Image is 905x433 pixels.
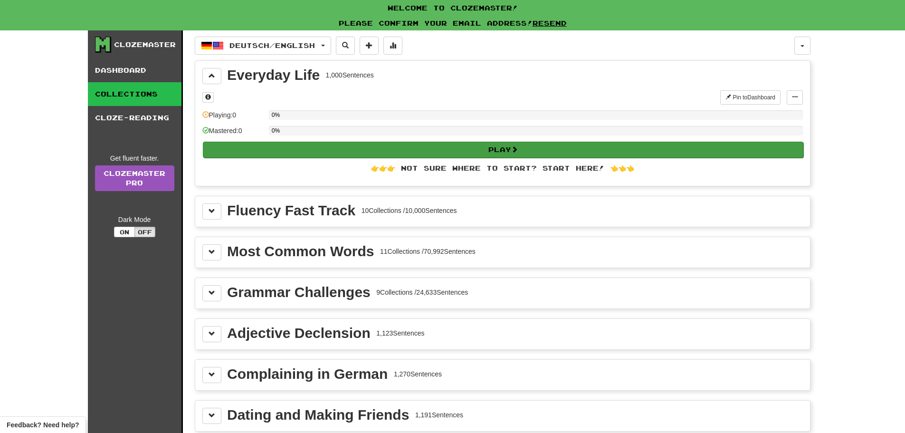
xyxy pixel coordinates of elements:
div: 9 Collections / 24,633 Sentences [376,288,468,297]
div: Dating and Making Friends [227,408,409,422]
a: Cloze-Reading [88,106,181,130]
div: Adjective Declension [227,326,371,340]
div: 1,270 Sentences [394,369,442,379]
div: Playing: 0 [202,110,264,126]
a: Collections [88,82,181,106]
button: Off [134,227,155,237]
span: Open feedback widget [7,420,79,430]
div: 10 Collections / 10,000 Sentences [362,206,457,215]
div: Get fluent faster. [95,154,174,163]
a: Resend [533,19,567,27]
a: ClozemasterPro [95,165,174,191]
button: Play [203,142,803,158]
div: Complaining in German [227,367,388,381]
div: 1,000 Sentences [326,70,374,80]
div: 👉👉👉 Not sure where to start? Start here! 👈👈👈 [202,164,803,173]
button: Search sentences [336,37,355,55]
button: Deutsch/English [195,37,331,55]
a: Dashboard [88,58,181,82]
span: Deutsch / English [229,41,315,49]
button: On [114,227,135,237]
div: Everyday Life [227,68,320,82]
div: Dark Mode [95,215,174,224]
div: 1,191 Sentences [415,410,463,420]
div: Mastered: 0 [202,126,264,142]
div: Clozemaster [114,40,176,49]
div: 1,123 Sentences [376,328,424,338]
div: Grammar Challenges [227,285,371,299]
button: Add sentence to collection [360,37,379,55]
button: More stats [383,37,402,55]
button: Pin toDashboard [720,90,781,105]
div: Most Common Words [227,244,374,259]
div: 11 Collections / 70,992 Sentences [380,247,476,256]
div: Fluency Fast Track [227,203,355,218]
